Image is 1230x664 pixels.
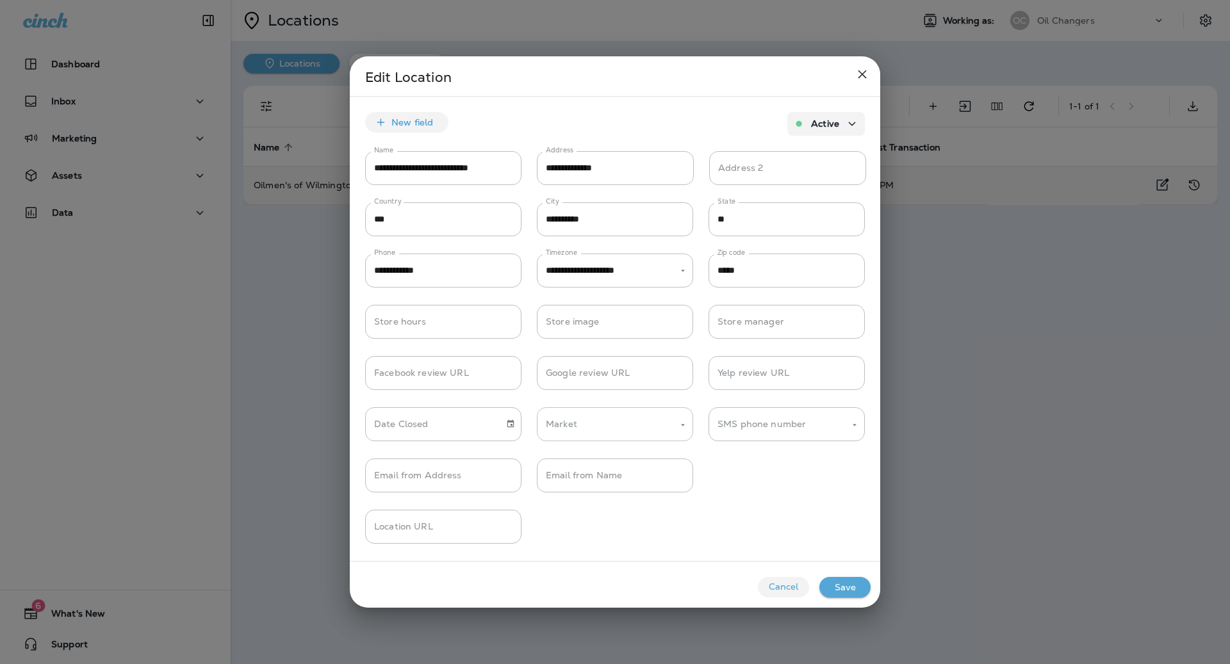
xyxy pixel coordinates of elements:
[546,145,573,155] label: Address
[819,577,871,597] button: Save
[546,197,559,206] label: City
[677,419,689,431] button: Open
[391,117,433,127] p: New field
[374,145,393,155] label: Name
[546,248,577,257] label: Timezone
[758,577,809,597] button: Cancel
[374,248,395,257] label: Phone
[849,61,875,87] button: close
[787,112,865,136] button: Active
[374,197,402,206] label: Country
[677,265,689,277] button: Open
[350,56,880,96] h2: Edit Location
[849,419,860,431] button: Open
[717,197,735,206] label: State
[811,118,839,129] p: Active
[717,248,745,257] label: Zip code
[365,112,448,133] button: New field
[501,414,520,433] button: Choose date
